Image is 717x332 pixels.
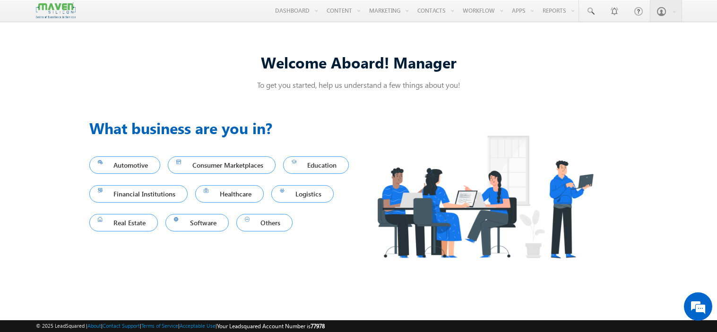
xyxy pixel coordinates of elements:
[36,322,325,331] span: © 2025 LeadSquared | | | | |
[292,159,341,171] span: Education
[174,216,220,229] span: Software
[89,52,628,72] div: Welcome Aboard! Manager
[141,323,178,329] a: Terms of Service
[89,80,628,90] p: To get you started, help us understand a few things about you!
[176,159,267,171] span: Consumer Marketplaces
[103,323,140,329] a: Contact Support
[359,117,611,277] img: Industry.png
[311,323,325,330] span: 77978
[98,187,180,200] span: Financial Institutions
[180,323,216,329] a: Acceptable Use
[98,159,152,171] span: Automotive
[98,216,150,229] span: Real Estate
[280,187,326,200] span: Logistics
[87,323,101,329] a: About
[36,2,76,19] img: Custom Logo
[204,187,255,200] span: Healthcare
[245,216,285,229] span: Others
[89,117,359,139] h3: What business are you in?
[217,323,325,330] span: Your Leadsquared Account Number is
